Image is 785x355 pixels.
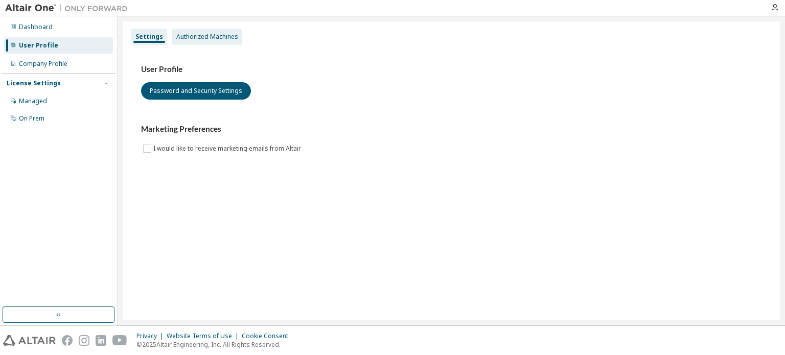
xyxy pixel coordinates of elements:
[141,124,761,134] h3: Marketing Preferences
[141,64,761,75] h3: User Profile
[176,33,238,41] div: Authorized Machines
[19,60,67,68] div: Company Profile
[141,82,251,100] button: Password and Security Settings
[3,335,56,346] img: altair_logo.svg
[19,41,58,50] div: User Profile
[5,3,133,13] img: Altair One
[136,340,294,349] p: © 2025 Altair Engineering, Inc. All Rights Reserved.
[19,114,44,123] div: On Prem
[7,79,61,87] div: License Settings
[19,23,53,31] div: Dashboard
[62,335,73,346] img: facebook.svg
[135,33,163,41] div: Settings
[153,143,303,155] label: I would like to receive marketing emails from Altair
[167,332,242,340] div: Website Terms of Use
[242,332,294,340] div: Cookie Consent
[96,335,106,346] img: linkedin.svg
[112,335,127,346] img: youtube.svg
[136,332,167,340] div: Privacy
[19,97,47,105] div: Managed
[79,335,89,346] img: instagram.svg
